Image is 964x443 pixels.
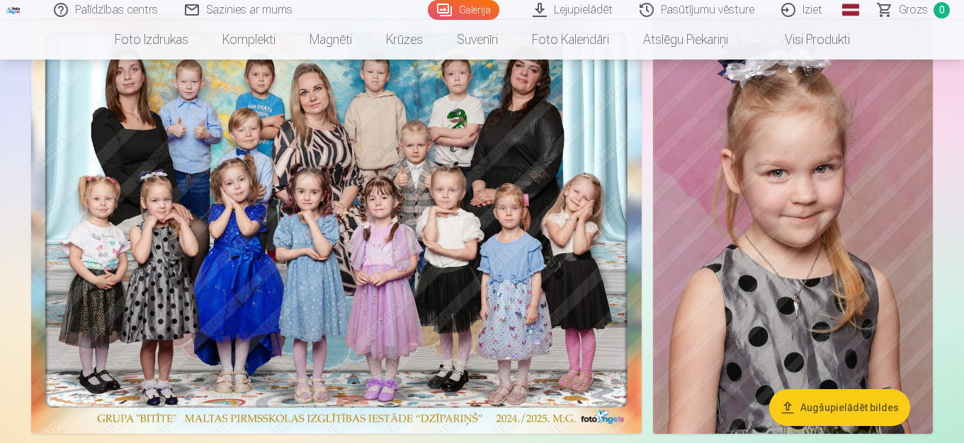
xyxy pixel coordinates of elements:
button: Augšupielādēt bildes [769,389,910,426]
a: Foto izdrukas [98,20,205,60]
span: 0 [934,2,950,18]
a: Krūzes [369,20,440,60]
a: Visi produkti [745,20,867,60]
a: Suvenīri [440,20,515,60]
span: Grozs [899,1,928,18]
a: Atslēgu piekariņi [626,20,745,60]
a: Foto kalendāri [515,20,626,60]
img: /fa1 [6,6,21,14]
a: Magnēti [293,20,369,60]
a: Komplekti [205,20,293,60]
